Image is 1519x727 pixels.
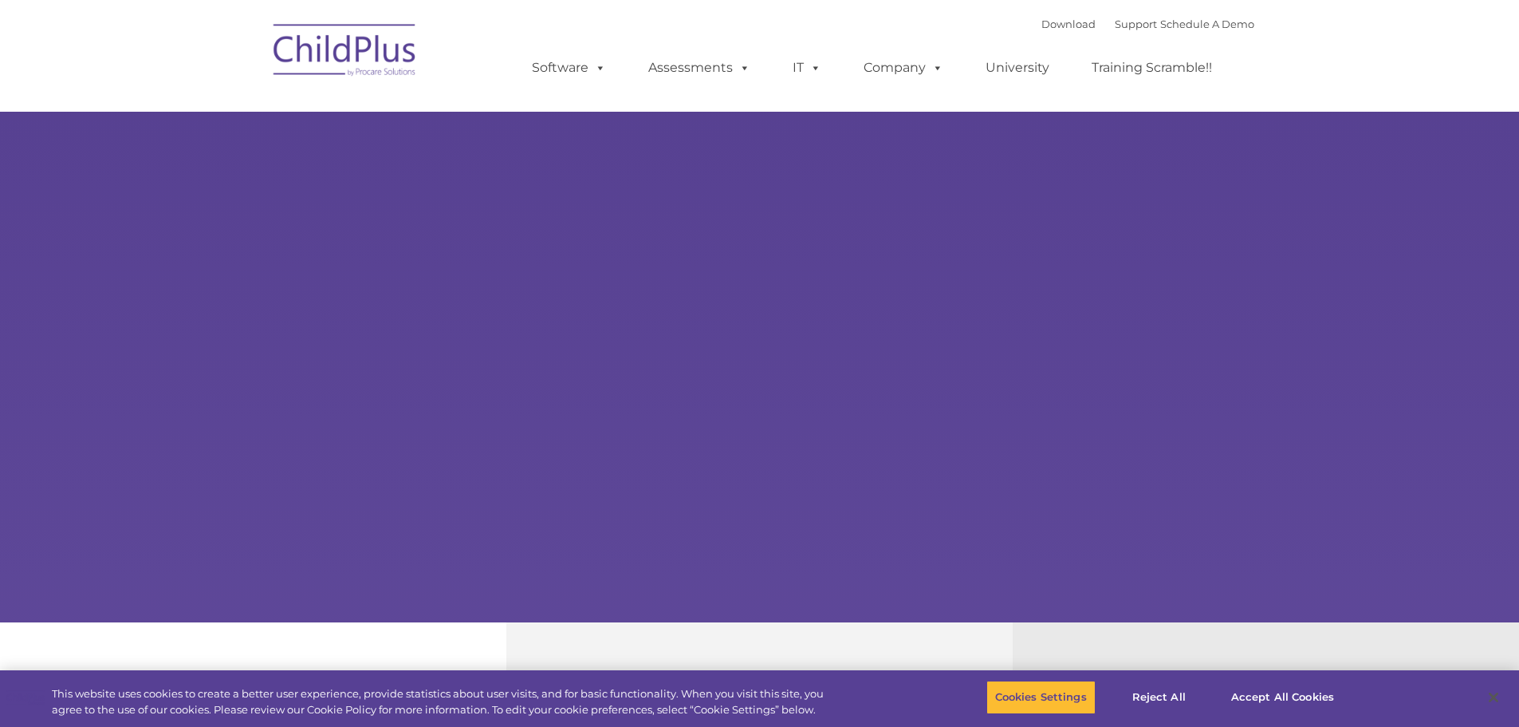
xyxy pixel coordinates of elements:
a: IT [777,52,837,84]
font: | [1041,18,1254,30]
a: University [970,52,1065,84]
button: Accept All Cookies [1222,681,1343,714]
a: Software [516,52,622,84]
button: Reject All [1109,681,1209,714]
a: Training Scramble!! [1076,52,1228,84]
button: Cookies Settings [986,681,1096,714]
a: Schedule A Demo [1160,18,1254,30]
a: Support [1115,18,1157,30]
img: ChildPlus by Procare Solutions [266,13,425,93]
a: Assessments [632,52,766,84]
div: This website uses cookies to create a better user experience, provide statistics about user visit... [52,686,836,717]
a: Download [1041,18,1096,30]
a: Company [848,52,959,84]
button: Close [1476,680,1511,715]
